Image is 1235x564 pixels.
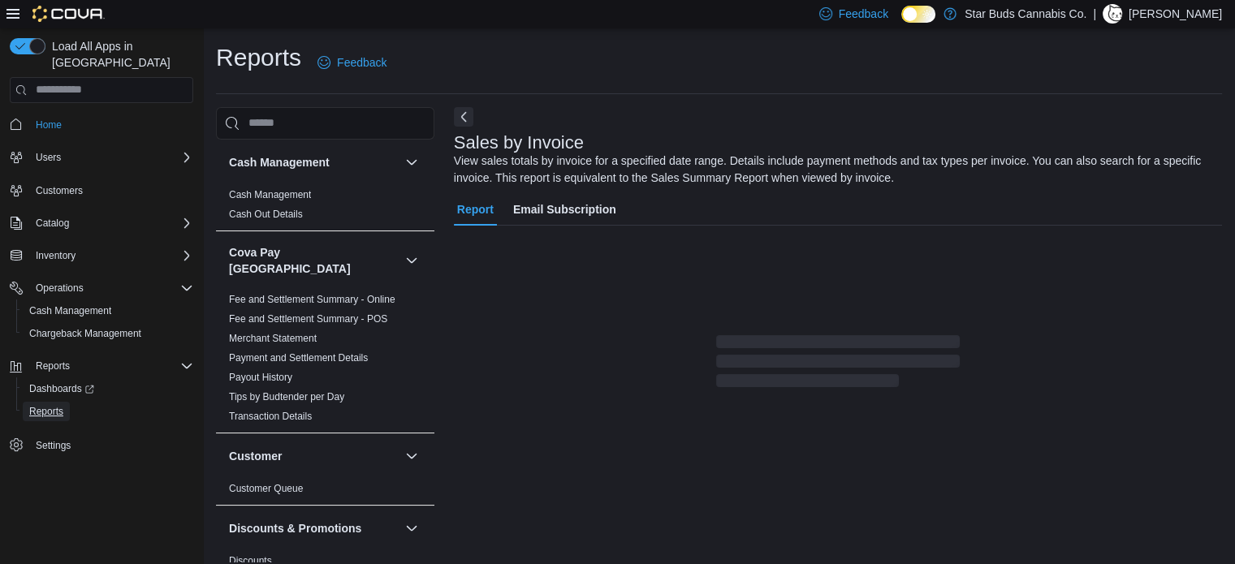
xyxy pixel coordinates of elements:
[3,146,200,169] button: Users
[29,405,63,418] span: Reports
[229,352,368,364] a: Payment and Settlement Details
[29,356,193,376] span: Reports
[1103,4,1122,24] div: Taylor Kirk
[229,448,282,464] h3: Customer
[454,153,1214,187] div: View sales totals by invoice for a specified date range. Details include payment methods and tax ...
[29,114,193,135] span: Home
[229,411,312,422] a: Transaction Details
[29,115,68,135] a: Home
[965,4,1086,24] p: Star Buds Cannabis Co.
[29,246,82,265] button: Inventory
[229,154,330,170] h3: Cash Management
[454,107,473,127] button: Next
[36,282,84,295] span: Operations
[29,213,76,233] button: Catalog
[229,371,292,384] span: Payout History
[229,333,317,344] a: Merchant Statement
[402,153,421,172] button: Cash Management
[1093,4,1096,24] p: |
[901,23,902,24] span: Dark Mode
[36,118,62,131] span: Home
[29,148,193,167] span: Users
[229,448,399,464] button: Customer
[23,402,70,421] a: Reports
[1129,4,1222,24] p: [PERSON_NAME]
[16,400,200,423] button: Reports
[45,38,193,71] span: Load All Apps in [GEOGRAPHIC_DATA]
[3,355,200,377] button: Reports
[229,372,292,383] a: Payout History
[337,54,386,71] span: Feedback
[29,436,77,455] a: Settings
[457,193,494,226] span: Report
[216,479,434,505] div: Customer
[229,154,399,170] button: Cash Management
[229,482,303,495] span: Customer Queue
[229,208,303,221] span: Cash Out Details
[3,277,200,299] button: Operations
[229,294,395,305] a: Fee and Settlement Summary - Online
[36,151,61,164] span: Users
[29,356,76,376] button: Reports
[901,6,935,23] input: Dark Mode
[3,212,200,235] button: Catalog
[23,301,193,321] span: Cash Management
[839,6,888,22] span: Feedback
[32,6,105,22] img: Cova
[29,148,67,167] button: Users
[23,301,118,321] a: Cash Management
[229,391,344,403] a: Tips by Budtender per Day
[36,184,83,197] span: Customers
[216,290,434,433] div: Cova Pay [GEOGRAPHIC_DATA]
[229,483,303,494] a: Customer Queue
[229,410,312,423] span: Transaction Details
[29,304,111,317] span: Cash Management
[402,251,421,270] button: Cova Pay [GEOGRAPHIC_DATA]
[216,185,434,230] div: Cash Management
[16,322,200,345] button: Chargeback Management
[216,41,301,74] h1: Reports
[29,213,193,233] span: Catalog
[29,246,193,265] span: Inventory
[402,519,421,538] button: Discounts & Promotions
[716,338,960,390] span: Loading
[23,379,101,398] a: Dashboards
[36,439,71,452] span: Settings
[229,293,395,306] span: Fee and Settlement Summary - Online
[229,189,311,200] a: Cash Management
[3,433,200,456] button: Settings
[229,244,399,277] button: Cova Pay [GEOGRAPHIC_DATA]
[36,217,69,230] span: Catalog
[36,249,76,262] span: Inventory
[402,446,421,466] button: Customer
[311,46,393,79] a: Feedback
[29,434,193,454] span: Settings
[23,379,193,398] span: Dashboards
[513,193,616,226] span: Email Subscription
[229,188,311,201] span: Cash Management
[229,332,317,345] span: Merchant Statement
[229,351,368,364] span: Payment and Settlement Details
[16,377,200,400] a: Dashboards
[3,244,200,267] button: Inventory
[23,324,193,343] span: Chargeback Management
[229,209,303,220] a: Cash Out Details
[3,179,200,202] button: Customers
[3,113,200,136] button: Home
[16,299,200,322] button: Cash Management
[29,382,94,395] span: Dashboards
[23,324,148,343] a: Chargeback Management
[229,520,361,536] h3: Discounts & Promotions
[23,402,193,421] span: Reports
[229,520,399,536] button: Discounts & Promotions
[29,278,90,298] button: Operations
[36,359,70,372] span: Reports
[29,181,89,200] a: Customers
[29,327,141,340] span: Chargeback Management
[454,133,584,153] h3: Sales by Invoice
[29,278,193,298] span: Operations
[29,180,193,200] span: Customers
[229,390,344,403] span: Tips by Budtender per Day
[229,313,387,325] a: Fee and Settlement Summary - POS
